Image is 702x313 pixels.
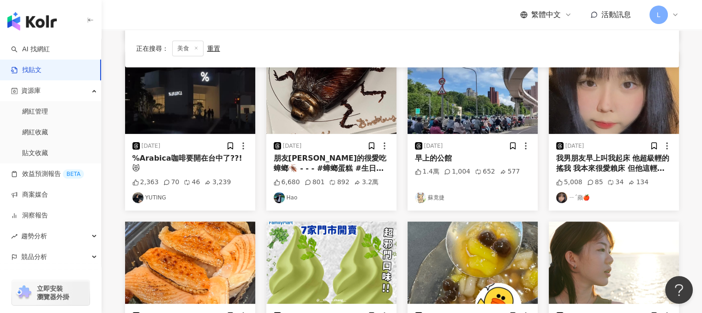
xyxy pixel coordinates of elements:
a: 商案媒合 [11,190,48,199]
img: post-image [266,222,396,304]
img: post-image [125,222,255,304]
img: KOL Avatar [415,192,426,203]
div: 577 [500,167,520,176]
span: 競品分析 [21,247,47,267]
span: 資源庫 [21,80,41,101]
div: [DATE] [424,142,443,150]
span: 立即安裝 瀏覽器外掛 [37,284,69,301]
div: 1.4萬 [415,167,439,176]
a: KOL Avatar蘇竟捷 [415,192,530,203]
span: 繁體中文 [531,10,561,20]
div: 早上的公館 [415,153,530,163]
span: 活動訊息 [601,10,631,19]
a: 洞察報告 [11,211,48,220]
span: 趨勢分析 [21,226,47,247]
a: KOL AvatarYUTING [132,192,248,203]
div: 6,680 [274,178,300,187]
a: searchAI 找網紅 [11,45,50,54]
div: 朋友[PERSON_NAME]的很愛吃蟑螂🪳 - - - #蟑螂蛋糕 #生日蛋糕 #🍰 #🎂 #慶生 #台中蛋糕 [274,153,389,174]
a: 網紅管理 [22,107,48,116]
iframe: Help Scout Beacon - Open [665,276,693,304]
div: 652 [475,167,495,176]
div: 34 [607,178,624,187]
span: L [657,10,660,20]
div: [DATE] [142,142,161,150]
a: chrome extension立即安裝 瀏覽器外掛 [12,280,90,305]
div: 46 [184,178,200,187]
img: logo [7,12,57,30]
div: 重置 [207,45,220,52]
div: 3,239 [204,178,231,187]
div: 85 [587,178,603,187]
div: 70 [163,178,180,187]
img: post-image [125,52,255,134]
div: 801 [305,178,325,187]
a: KOL Avatarㄧˊ蘋🍎 [556,192,672,203]
div: %Arabica咖啡要開在台中了??!😻 [132,153,248,174]
a: 貼文收藏 [22,149,48,158]
img: post-image [549,222,679,304]
img: KOL Avatar [556,192,567,203]
div: 892 [329,178,349,187]
img: post-image [266,52,396,134]
img: KOL Avatar [274,192,285,203]
a: 效益預測報告BETA [11,169,84,179]
span: 美食 [172,41,204,56]
img: post-image [408,52,538,134]
a: KOL AvatarHao [274,192,389,203]
div: 5,008 [556,178,582,187]
img: post-image [549,52,679,134]
img: chrome extension [15,285,33,300]
div: 我男朋友早上叫我起床 他超級輕的搖我 我本來很愛賴床 但他這輕輕的搖太溫柔了 我直接笑出來 然後就起床了 晚上問他 你早上輕輕的搖我是在叫我起床嗎？ 他：沒有啊 我想抱你 我：欸? [556,153,672,174]
img: KOL Avatar [132,192,144,203]
div: [DATE] [283,142,302,150]
img: post-image [408,222,538,304]
div: [DATE] [565,142,584,150]
a: 網紅收藏 [22,128,48,137]
span: rise [11,233,18,240]
div: 134 [628,178,648,187]
div: 3.2萬 [354,178,378,187]
div: 2,363 [132,178,159,187]
span: 正在搜尋 ： [136,45,168,52]
a: 找貼文 [11,66,42,75]
div: 1,004 [444,167,470,176]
